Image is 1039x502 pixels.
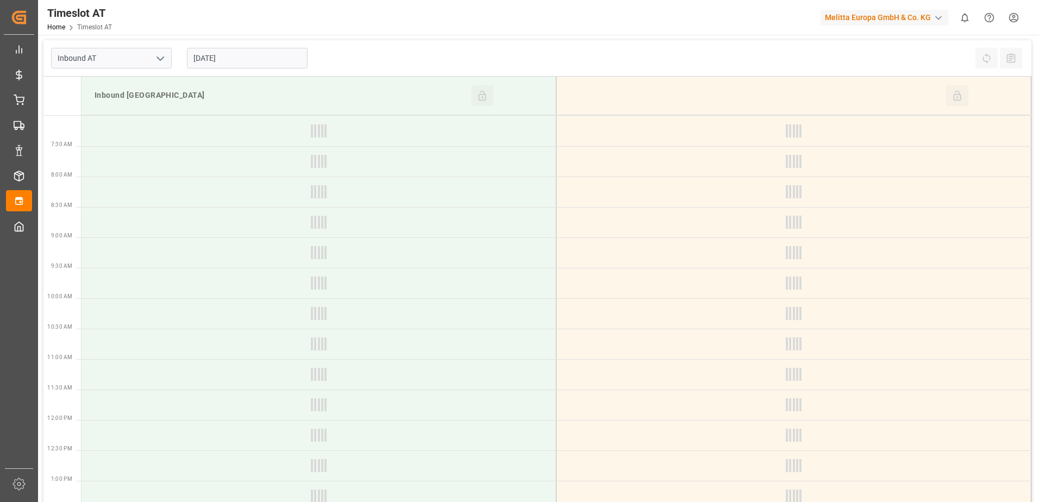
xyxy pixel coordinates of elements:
[47,324,72,330] span: 10:30 AM
[47,5,112,21] div: Timeslot AT
[47,354,72,360] span: 11:00 AM
[51,141,72,147] span: 7:30 AM
[47,23,65,31] a: Home
[187,48,308,68] input: DD-MM-YYYY
[90,85,471,106] div: Inbound [GEOGRAPHIC_DATA]
[953,5,977,30] button: show 0 new notifications
[51,202,72,208] span: 8:30 AM
[51,233,72,239] span: 9:00 AM
[51,263,72,269] span: 9:30 AM
[821,7,953,28] button: Melitta Europa GmbH & Co. KG
[47,415,72,421] span: 12:00 PM
[47,385,72,391] span: 11:30 AM
[51,172,72,178] span: 8:00 AM
[152,50,168,67] button: open menu
[977,5,1002,30] button: Help Center
[51,48,172,68] input: Type to search/select
[47,445,72,451] span: 12:30 PM
[821,10,948,26] div: Melitta Europa GmbH & Co. KG
[47,293,72,299] span: 10:00 AM
[51,476,72,482] span: 1:00 PM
